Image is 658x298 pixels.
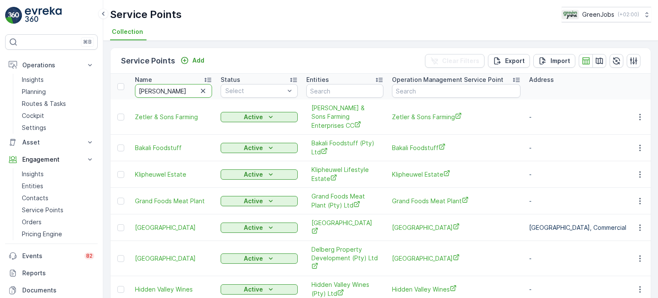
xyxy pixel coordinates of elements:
a: Zetler & Sons Farming [392,112,520,121]
a: Bakali Foodstuff (Pty) Ltd [311,139,378,157]
p: GreenJobs [582,10,614,19]
p: Add [192,56,204,65]
button: Active [221,253,298,264]
p: Entities [22,182,43,190]
button: Active [221,169,298,180]
a: Hidden Valley Wines (Pty) Ltd [311,280,378,298]
button: Export [488,54,530,68]
p: Asset [22,138,81,147]
a: Queens Gardens [135,254,212,263]
a: Klipheuwel Estate [135,170,212,179]
p: Active [244,170,263,179]
a: Zetler & Sons Farming [135,113,212,121]
button: Engagement [5,151,98,168]
a: Hidden Valley Wines [392,285,520,294]
p: ( +02:00 ) [618,11,639,18]
span: [GEOGRAPHIC_DATA] [311,219,378,236]
a: Ellis Park [392,223,520,232]
span: Delberg Property Development (Pty) Ltd [311,245,378,271]
p: Service Points [121,55,175,67]
button: Clear Filters [425,54,485,68]
a: Insights [18,74,98,86]
p: Documents [22,286,94,295]
p: Planning [22,87,46,96]
span: [GEOGRAPHIC_DATA] [135,223,212,232]
p: Export [505,57,525,65]
p: Contacts [22,194,48,202]
span: [PERSON_NAME] & Sons Farming Enterprises CC [311,104,378,130]
a: Routes & Tasks [18,98,98,110]
a: Hidden Valley Wines [135,285,212,294]
p: Select [225,87,284,95]
img: Green_Jobs_Logo.png [562,10,579,19]
button: Operations [5,57,98,74]
button: GreenJobs(+02:00) [562,7,651,22]
p: Address [529,75,554,84]
p: Status [221,75,240,84]
p: 82 [86,253,93,259]
p: Insights [22,170,44,178]
p: Active [244,254,263,263]
p: Insights [22,75,44,84]
input: Search [392,84,520,98]
a: Cockpit [18,110,98,122]
p: Entities [306,75,329,84]
p: Events [22,252,79,260]
p: ⌘B [83,39,92,45]
a: Reports [5,265,98,282]
span: [GEOGRAPHIC_DATA] [392,254,520,263]
a: Ellis Park [135,223,212,232]
a: Queens Gardens [392,254,520,263]
div: Toggle Row Selected [117,255,124,262]
p: Service Points [22,206,63,214]
p: Cockpit [22,111,44,120]
p: Routes & Tasks [22,99,66,108]
a: Klipheuwel Estate [392,170,520,179]
a: Contacts [18,192,98,204]
a: Grand Foods Meat Plant [135,197,212,205]
img: logo_light-DOdMpM7g.png [25,7,62,24]
p: Service Points [110,8,182,21]
p: Operation Management Service Point [392,75,503,84]
span: Grand Foods Meat Plant [392,196,520,205]
span: Klipheuwel Lifestyle Estate [311,166,378,183]
p: Active [244,285,263,294]
div: Toggle Row Selected [117,114,124,120]
p: Settings [22,123,46,132]
a: Pricing Engine [18,228,98,240]
button: Active [221,143,298,153]
button: Add [177,55,208,66]
div: Toggle Row Selected [117,286,124,293]
p: Name [135,75,152,84]
p: Engagement [22,155,81,164]
p: Pricing Engine [22,230,62,238]
button: Import [533,54,575,68]
div: Toggle Row Selected [117,198,124,205]
span: Bakali Foodstuff [392,143,520,152]
p: Active [244,197,263,205]
div: Toggle Row Selected [117,224,124,231]
img: logo [5,7,22,24]
button: Active [221,223,298,233]
button: Asset [5,134,98,151]
input: Search [135,84,212,98]
p: Import [550,57,570,65]
span: Collection [112,27,143,36]
a: Settings [18,122,98,134]
a: Service Points [18,204,98,216]
input: Search [306,84,383,98]
p: Clear Filters [442,57,479,65]
a: Ellis Park [311,219,378,236]
span: Grand Foods Meat Plant (Pty) Ltd [311,192,378,210]
span: [GEOGRAPHIC_DATA] [135,254,212,263]
div: Toggle Row Selected [117,171,124,178]
p: Reports [22,269,94,277]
